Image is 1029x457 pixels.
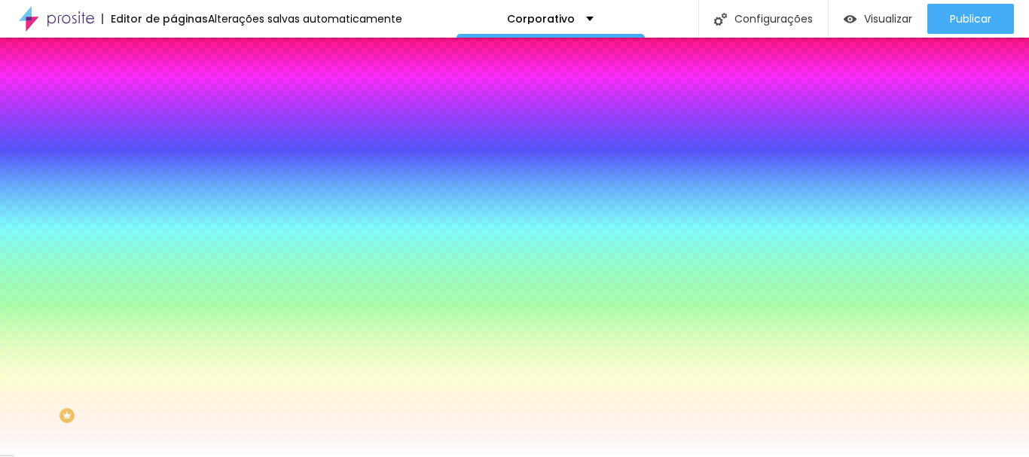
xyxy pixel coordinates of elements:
[864,13,912,25] span: Visualizar
[927,4,1014,34] button: Publicar
[507,14,575,24] p: Corporativo
[950,13,991,25] span: Publicar
[714,13,727,26] img: Icone
[829,4,927,34] button: Visualizar
[102,14,208,24] div: Editor de páginas
[844,13,856,26] img: view-1.svg
[208,14,402,24] div: Alterações salvas automaticamente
